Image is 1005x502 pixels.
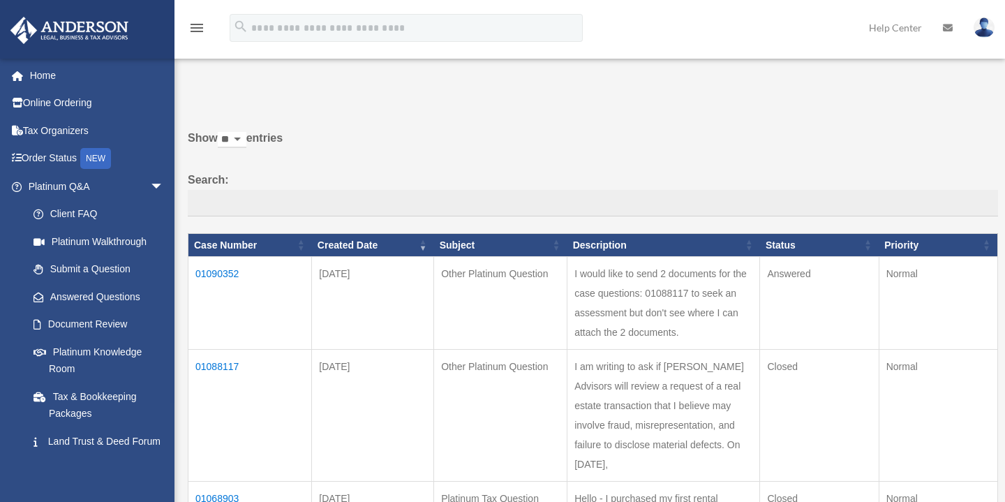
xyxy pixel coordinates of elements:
a: Portal Feedback [20,455,178,483]
a: Client FAQ [20,200,178,228]
a: menu [188,24,205,36]
td: I would like to send 2 documents for the case questions: 01088117 to seek an assessment but don't... [567,257,760,350]
td: 01088117 [188,350,312,482]
td: 01090352 [188,257,312,350]
td: Closed [760,350,879,482]
td: Normal [879,257,997,350]
img: Anderson Advisors Platinum Portal [6,17,133,44]
i: search [233,19,248,34]
th: Status: activate to sort column ascending [760,233,879,257]
span: arrow_drop_down [150,172,178,201]
a: Land Trust & Deed Forum [20,427,178,455]
th: Priority: activate to sort column ascending [879,233,997,257]
td: Normal [879,350,997,482]
th: Created Date: activate to sort column ascending [312,233,434,257]
a: Submit a Question [20,256,178,283]
th: Description: activate to sort column ascending [567,233,760,257]
td: [DATE] [312,257,434,350]
a: Answered Questions [20,283,171,311]
td: I am writing to ask if [PERSON_NAME] Advisors will review a request of a real estate transaction ... [567,350,760,482]
img: User Pic [974,17,995,38]
a: Order StatusNEW [10,145,185,173]
label: Search: [188,170,998,216]
a: Home [10,61,185,89]
a: Platinum Knowledge Room [20,338,178,383]
a: Platinum Walkthrough [20,228,178,256]
div: NEW [80,148,111,169]
td: [DATE] [312,350,434,482]
a: Tax & Bookkeeping Packages [20,383,178,427]
td: Answered [760,257,879,350]
td: Other Platinum Question [434,350,567,482]
i: menu [188,20,205,36]
input: Search: [188,190,998,216]
select: Showentries [218,132,246,148]
a: Platinum Q&Aarrow_drop_down [10,172,178,200]
th: Subject: activate to sort column ascending [434,233,567,257]
th: Case Number: activate to sort column ascending [188,233,312,257]
td: Other Platinum Question [434,257,567,350]
a: Document Review [20,311,178,339]
a: Tax Organizers [10,117,185,145]
label: Show entries [188,128,998,162]
a: Online Ordering [10,89,185,117]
